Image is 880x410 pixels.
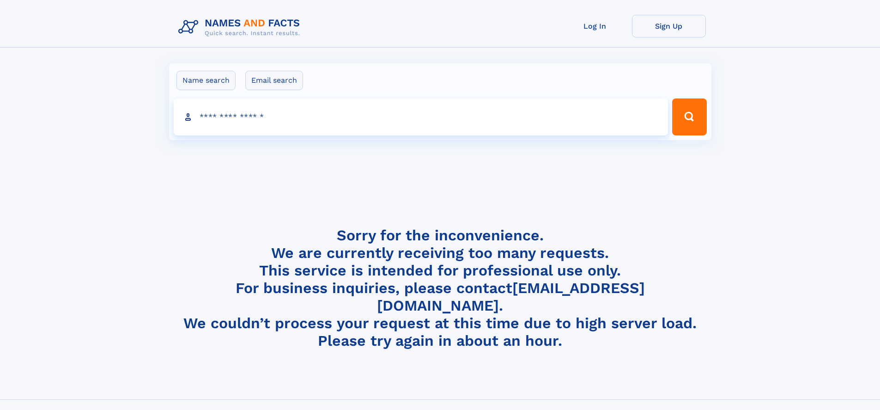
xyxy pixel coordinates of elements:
[245,71,303,90] label: Email search
[175,15,308,40] img: Logo Names and Facts
[672,98,706,135] button: Search Button
[632,15,706,37] a: Sign Up
[174,98,668,135] input: search input
[558,15,632,37] a: Log In
[175,226,706,350] h4: Sorry for the inconvenience. We are currently receiving too many requests. This service is intend...
[176,71,236,90] label: Name search
[377,279,645,314] a: [EMAIL_ADDRESS][DOMAIN_NAME]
